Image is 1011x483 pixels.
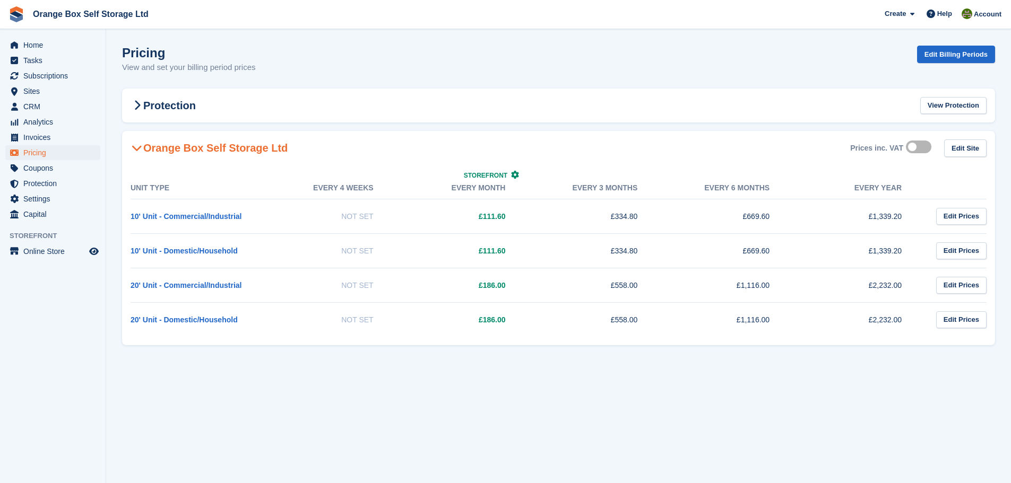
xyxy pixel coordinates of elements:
a: Edit Prices [936,208,987,225]
span: Coupons [23,161,87,175]
a: menu [5,130,100,145]
a: Edit Prices [936,311,987,329]
a: Edit Prices [936,242,987,260]
td: £186.00 [395,268,527,302]
a: Edit Site [944,139,987,157]
span: CRM [23,99,87,114]
span: Subscriptions [23,68,87,83]
td: £558.00 [526,268,659,302]
a: menu [5,145,100,160]
span: Analytics [23,115,87,129]
td: £334.80 [526,233,659,268]
a: menu [5,38,100,52]
a: 20' Unit - Commercial/Industrial [131,281,242,289]
span: Pricing [23,145,87,160]
a: 10' Unit - Domestic/Household [131,247,238,255]
a: menu [5,84,100,99]
a: menu [5,161,100,175]
td: Not Set [263,233,395,268]
td: £669.60 [659,233,791,268]
td: Not Set [263,268,395,302]
a: menu [5,244,100,259]
a: Edit Billing Periods [917,46,995,63]
th: Unit Type [131,177,263,199]
a: menu [5,53,100,68]
img: stora-icon-8386f47178a22dfd0bd8f6a31ec36ba5ce8667c1dd55bd0f319d3a0aa187defe.svg [8,6,24,22]
a: View Protection [920,97,987,115]
a: Preview store [88,245,100,258]
span: Help [937,8,952,19]
a: 20' Unit - Domestic/Household [131,315,238,324]
span: Storefront [10,231,106,241]
img: Pippa White [962,8,972,19]
h2: Orange Box Self Storage Ltd [131,142,288,154]
td: £186.00 [395,302,527,337]
th: Every 3 months [526,177,659,199]
td: £669.60 [659,199,791,233]
span: Protection [23,176,87,191]
span: Sites [23,84,87,99]
td: £1,116.00 [659,302,791,337]
td: £111.60 [395,199,527,233]
th: Every 4 weeks [263,177,395,199]
a: 10' Unit - Commercial/Industrial [131,212,242,221]
span: Capital [23,207,87,222]
a: Orange Box Self Storage Ltd [29,5,153,23]
th: Every year [791,177,923,199]
p: View and set your billing period prices [122,62,256,74]
span: Online Store [23,244,87,259]
th: Every month [395,177,527,199]
td: £1,116.00 [659,268,791,302]
td: £1,339.20 [791,233,923,268]
th: Every 6 months [659,177,791,199]
span: Create [885,8,906,19]
span: Settings [23,191,87,206]
td: £111.60 [395,233,527,268]
td: £2,232.00 [791,268,923,302]
div: Prices inc. VAT [850,144,903,153]
a: menu [5,176,100,191]
a: menu [5,207,100,222]
h2: Protection [131,99,196,112]
td: £334.80 [526,199,659,233]
a: menu [5,99,100,114]
td: Not Set [263,302,395,337]
span: Account [974,9,1001,20]
a: menu [5,115,100,129]
a: Edit Prices [936,277,987,294]
span: Invoices [23,130,87,145]
a: Storefront [464,172,520,179]
td: £1,339.20 [791,199,923,233]
h1: Pricing [122,46,256,60]
td: Not Set [263,199,395,233]
span: Storefront [464,172,507,179]
td: £2,232.00 [791,302,923,337]
span: Tasks [23,53,87,68]
a: menu [5,191,100,206]
a: menu [5,68,100,83]
td: £558.00 [526,302,659,337]
span: Home [23,38,87,52]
